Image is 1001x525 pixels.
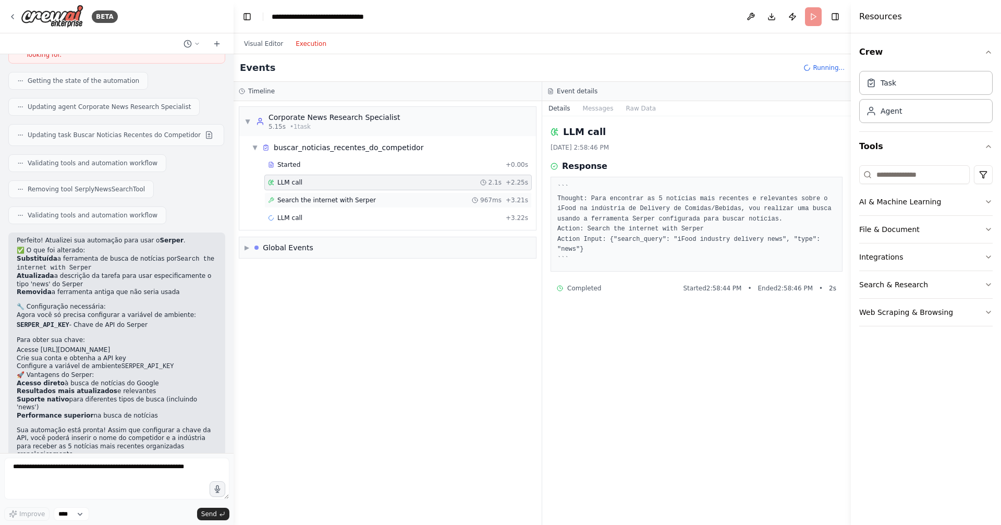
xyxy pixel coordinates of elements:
[28,159,157,167] span: Validating tools and automation workflow
[277,161,300,169] span: Started
[17,288,52,296] strong: Removida
[28,77,139,85] span: Getting the state of the automation
[557,87,597,95] h3: Event details
[758,284,813,292] span: Ended 2:58:46 PM
[17,371,217,380] h2: 🚀 Vantagens do Serper:
[506,214,528,222] span: + 3.22s
[577,101,620,116] button: Messages
[567,284,601,292] span: Completed
[859,132,993,161] button: Tools
[238,38,289,50] button: Visual Editor
[17,288,217,297] li: a ferramenta antiga que não seria usada
[277,196,376,204] span: Search the internet with Serper
[17,412,93,419] strong: Performance superior
[263,242,313,253] div: Global Events
[17,255,217,272] li: a ferramenta de busca de notícias por
[17,346,217,355] li: Acesse [URL][DOMAIN_NAME]
[859,243,993,271] button: Integrations
[562,160,607,173] h3: Response
[160,237,183,244] strong: Serper
[17,355,217,363] li: Crie sua conta e obtenha a API key
[17,272,54,279] strong: Atualizada
[274,142,423,153] div: buscar_noticias_recentes_do_competidor
[17,272,217,288] li: a descrição da tarefa para usar especificamente o tipo 'news' do Serper
[859,299,993,326] button: Web Scraping & Browsing
[289,38,333,50] button: Execution
[92,10,118,23] div: BETA
[17,396,69,403] strong: Suporte nativo
[17,303,217,311] h2: 🔧 Configuração necessária:
[17,336,217,345] p: Para obter sua chave:
[17,322,69,329] code: SERPER_API_KEY
[557,184,836,265] pre: ``` Thought: Para encontrar as 5 notícias mais recentes e relevantes sobre o iFood na indústria d...
[17,255,214,272] code: Search the internet with Serper
[19,510,45,518] span: Improve
[277,178,302,187] span: LLM call
[506,178,528,187] span: + 2.25s
[17,311,217,320] p: Agora você só precisa configurar a variável de ambiente:
[859,271,993,298] button: Search & Research
[17,362,217,371] li: Configure a variável de ambiente
[201,510,217,518] span: Send
[859,10,902,23] h4: Resources
[272,11,389,22] nav: breadcrumb
[542,101,577,116] button: Details
[245,117,251,126] span: ▼
[829,284,836,292] span: 2 s
[28,211,157,219] span: Validating tools and automation workflow
[506,196,528,204] span: + 3.21s
[17,255,57,262] strong: Substituída
[551,143,843,152] div: [DATE] 2:58:46 PM
[197,508,229,520] button: Send
[28,131,201,139] span: Updating task Buscar Noticias Recentes do Competidor
[17,387,117,395] strong: Resultados mais atualizados
[828,9,843,24] button: Hide right sidebar
[268,123,286,131] span: 5.15s
[506,161,528,169] span: + 0.00s
[17,426,217,459] p: Sua automação está pronta! Assim que configurar a chave da API, você poderá inserir o nome do com...
[240,9,254,24] button: Hide left sidebar
[179,38,204,50] button: Switch to previous chat
[17,412,217,420] li: na busca de notícias
[563,125,606,139] h2: LLM call
[881,106,902,116] div: Agent
[290,123,311,131] span: • 1 task
[859,161,993,335] div: Tools
[17,321,217,330] li: - Chave de API do Serper
[748,284,751,292] span: •
[268,112,400,123] div: Corporate News Research Specialist
[4,507,50,521] button: Improve
[17,237,217,245] p: Perfeito! Atualizei sua automação para usar o .
[28,185,145,193] span: Removing tool SerplyNewsSearchTool
[21,5,83,28] img: Logo
[819,284,823,292] span: •
[480,196,502,204] span: 967ms
[121,363,174,370] code: SERPER_API_KEY
[28,103,191,111] span: Updating agent Corporate News Research Specialist
[17,387,217,396] li: e relevantes
[489,178,502,187] span: 2.1s
[619,101,662,116] button: Raw Data
[859,188,993,215] button: AI & Machine Learning
[17,396,217,412] li: para diferentes tipos de busca (incluindo 'news')
[683,284,741,292] span: Started 2:58:44 PM
[245,243,249,252] span: ▶
[813,64,845,72] span: Running...
[17,247,217,255] h2: ✅ O que foi alterado:
[859,67,993,131] div: Crew
[17,380,65,387] strong: Acesso direto
[252,143,258,152] span: ▼
[859,38,993,67] button: Crew
[209,38,225,50] button: Start a new chat
[859,216,993,243] button: File & Document
[248,87,275,95] h3: Timeline
[277,214,302,222] span: LLM call
[881,78,896,88] div: Task
[210,481,225,497] button: Click to speak your automation idea
[17,380,217,388] li: à busca de notícias do Google
[240,60,275,75] h2: Events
